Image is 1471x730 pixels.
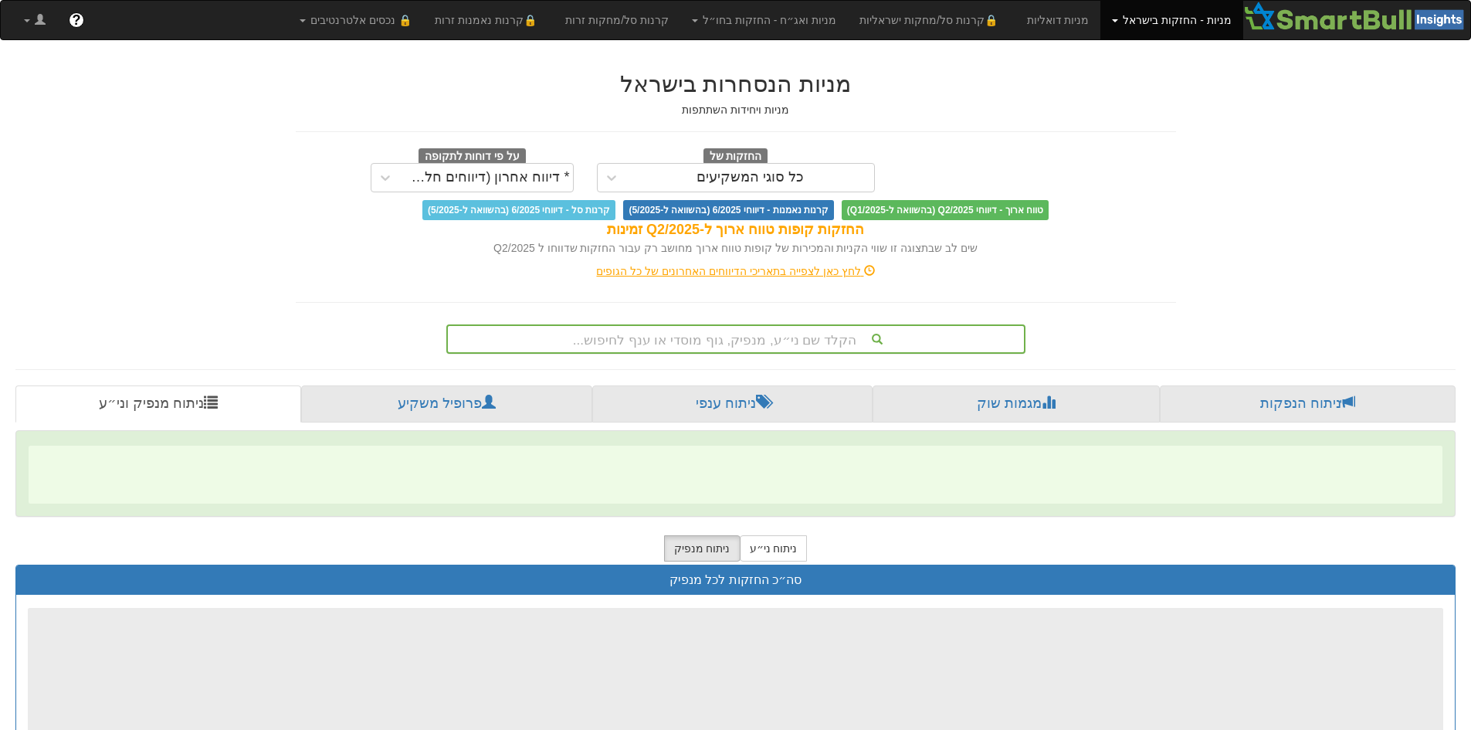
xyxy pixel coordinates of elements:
[592,385,873,423] a: ניתוח ענפי
[1015,1,1101,39] a: מניות דואליות
[623,200,833,220] span: קרנות נאמנות - דיווחי 6/2025 (בהשוואה ל-5/2025)
[288,1,423,39] a: 🔒 נכסים אלטרנטיבים
[842,200,1049,220] span: טווח ארוך - דיווחי Q2/2025 (בהשוואה ל-Q1/2025)
[296,240,1176,256] div: שים לב שבתצוגה זו שווי הקניות והמכירות של קופות טווח ארוך מחושב רק עבור החזקות שדווחו ל Q2/2025
[848,1,1015,39] a: 🔒קרנות סל/מחקות ישראליות
[15,385,301,423] a: ניתוח מנפיק וני״ע
[301,385,591,423] a: פרופיל משקיע
[664,535,741,562] button: ניתוח מנפיק
[72,12,80,28] span: ?
[873,385,1159,423] a: מגמות שוק
[1100,1,1242,39] a: מניות - החזקות בישראל
[29,446,1442,504] span: ‌
[703,148,768,165] span: החזקות של
[680,1,848,39] a: מניות ואג״ח - החזקות בחו״ל
[296,71,1176,97] h2: מניות הנסחרות בישראל
[28,573,1443,587] h3: סה״כ החזקות לכל מנפיק
[422,200,615,220] span: קרנות סל - דיווחי 6/2025 (בהשוואה ל-5/2025)
[448,326,1024,352] div: הקלד שם ני״ע, מנפיק, גוף מוסדי או ענף לחיפוש...
[284,263,1188,279] div: לחץ כאן לצפייה בתאריכי הדיווחים האחרונים של כל הגופים
[403,170,570,185] div: * דיווח אחרון (דיווחים חלקיים)
[423,1,554,39] a: 🔒קרנות נאמנות זרות
[554,1,680,39] a: קרנות סל/מחקות זרות
[1243,1,1470,32] img: Smartbull
[740,535,808,562] button: ניתוח ני״ע
[697,170,804,185] div: כל סוגי המשקיעים
[296,220,1176,240] div: החזקות קופות טווח ארוך ל-Q2/2025 זמינות
[1160,385,1456,423] a: ניתוח הנפקות
[296,104,1176,116] h5: מניות ויחידות השתתפות
[57,1,96,39] a: ?
[419,148,526,165] span: על פי דוחות לתקופה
